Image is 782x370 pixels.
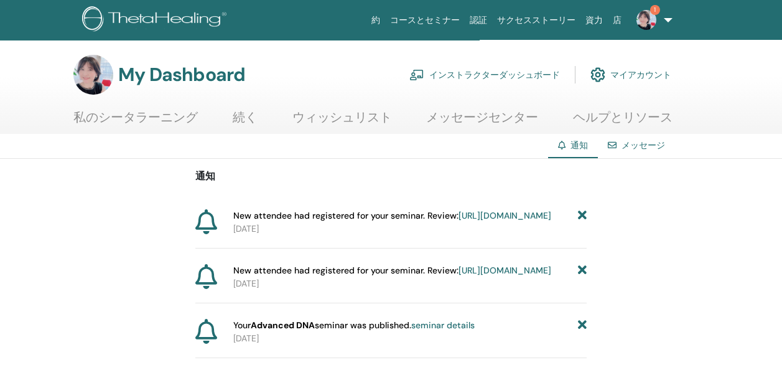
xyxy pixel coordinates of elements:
img: default.jpg [636,10,656,30]
a: [URL][DOMAIN_NAME] [458,210,551,221]
a: ヘルプとリソース [573,110,673,134]
a: メッセージ [621,140,665,151]
span: 通知 [570,140,588,151]
img: default.jpg [73,55,113,95]
span: 1 [650,5,660,15]
a: メッセージセンター [426,110,538,134]
img: chalkboard-teacher.svg [409,69,424,80]
a: 私のシータラーニング [73,110,198,134]
h3: My Dashboard [118,64,245,86]
p: [DATE] [233,222,587,235]
a: 認証 [465,9,492,32]
img: cog.svg [590,64,605,85]
a: [URL][DOMAIN_NAME] [458,265,551,276]
strong: Advanced DNA [251,320,315,331]
span: Your seminar was published. [233,319,475,332]
a: 約 [366,9,385,32]
a: 店 [608,9,626,32]
a: マイアカウント [590,61,671,88]
a: コースとセミナー [385,9,465,32]
a: 資力 [580,9,608,32]
a: サクセスストーリー [492,9,580,32]
img: logo.png [82,6,231,34]
p: [DATE] [233,332,587,345]
p: [DATE] [233,277,587,290]
a: 続く [233,110,258,134]
span: New attendee had registered for your seminar. Review: [233,264,551,277]
a: インストラクターダッシュボード [409,61,560,88]
a: ウィッシュリスト [292,110,392,134]
p: 通知 [195,169,587,184]
a: seminar details [411,320,475,331]
span: New attendee had registered for your seminar. Review: [233,209,551,222]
